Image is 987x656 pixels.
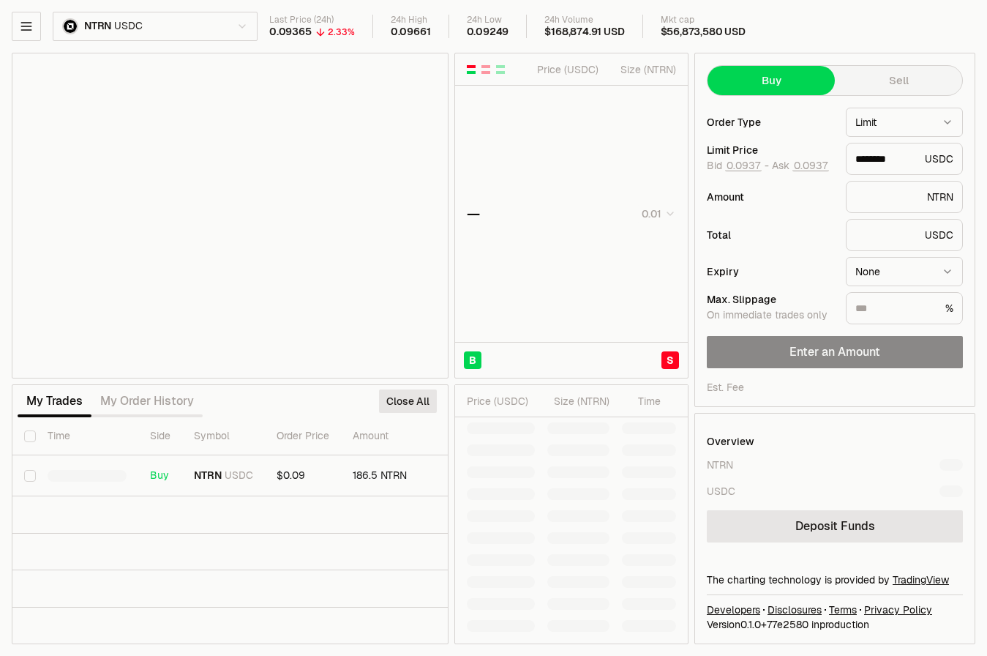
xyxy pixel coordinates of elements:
button: Close All [379,389,437,413]
button: My Order History [91,387,203,416]
div: 0.09661 [391,26,431,39]
div: Buy [150,469,170,482]
div: Est. Fee [707,380,744,395]
button: Show Sell Orders Only [480,64,492,75]
div: $56,873,580 USD [661,26,746,39]
div: Overview [707,434,754,449]
div: On immediate trades only [707,309,834,322]
div: — [467,204,480,224]
div: NTRN [707,458,733,472]
div: Limit Price [707,145,834,155]
span: Ask [772,160,829,173]
button: Buy [708,66,835,95]
div: USDC [707,484,735,499]
button: 0.0937 [725,160,762,171]
span: NTRN [194,469,222,482]
div: 24h High [391,15,431,26]
div: 24h Volume [544,15,624,26]
a: Deposit Funds [707,510,963,543]
div: Total [707,230,834,240]
span: B [469,353,476,368]
a: Developers [707,603,760,617]
div: The charting technology is provided by [707,573,963,587]
div: NTRN [846,181,963,213]
div: 0.09249 [467,26,509,39]
button: My Trades [18,387,91,416]
div: 24h Low [467,15,509,26]
button: Sell [835,66,962,95]
div: $168,874.91 USD [544,26,624,39]
a: Disclosures [768,603,822,617]
div: 0.09365 [269,26,312,39]
div: USDC [846,143,963,175]
iframe: Financial Chart [12,53,448,378]
div: Time [622,394,661,409]
div: Amount [707,192,834,202]
th: Symbol [182,417,265,455]
div: 2.33% [328,26,355,38]
span: $0.09 [277,469,305,482]
div: Size ( NTRN ) [611,62,676,77]
th: Time [36,417,138,455]
div: % [846,292,963,324]
button: Show Buy and Sell Orders [465,64,477,75]
button: Limit [846,108,963,137]
button: 0.01 [637,205,676,223]
a: TradingView [893,573,949,586]
th: Side [138,417,182,455]
button: Select all [24,430,36,442]
div: USDC [846,219,963,251]
button: None [846,257,963,286]
button: Select row [24,470,36,482]
span: Bid - [707,160,769,173]
div: Last Price (24h) [269,15,355,26]
span: NTRN [84,20,111,33]
th: Amount [341,417,451,455]
div: Price ( USDC ) [467,394,535,409]
span: 77e258096fa4e3c53258ee72bdc0e6f4f97b07b5 [767,618,808,631]
div: 186.5 NTRN [353,469,439,482]
div: Size ( NTRN ) [547,394,609,409]
th: Order Price [265,417,341,455]
button: 0.0937 [792,160,829,171]
span: USDC [114,20,142,33]
div: Expiry [707,266,834,277]
div: Price ( USDC ) [533,62,598,77]
div: Max. Slippage [707,294,834,305]
a: Privacy Policy [864,603,932,617]
img: NTRN Logo [64,20,77,33]
a: Terms [829,603,857,617]
div: Mkt cap [661,15,746,26]
div: Version 0.1.0 + in production [707,617,963,632]
button: Show Buy Orders Only [495,64,506,75]
span: USDC [225,469,253,482]
span: S [667,353,674,368]
div: Order Type [707,117,834,127]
